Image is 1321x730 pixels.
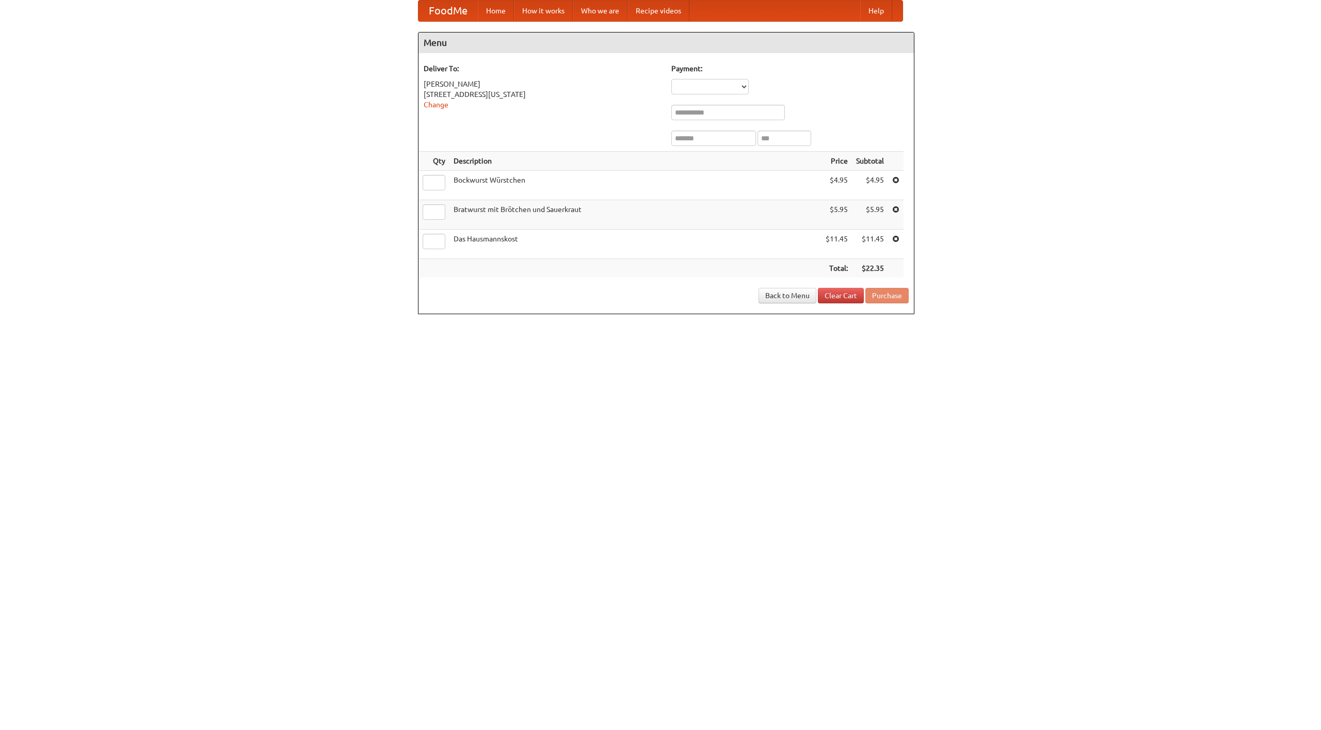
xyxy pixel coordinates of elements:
[852,230,888,259] td: $11.45
[852,200,888,230] td: $5.95
[514,1,573,21] a: How it works
[478,1,514,21] a: Home
[627,1,689,21] a: Recipe videos
[424,79,661,89] div: [PERSON_NAME]
[759,288,816,303] a: Back to Menu
[418,33,914,53] h4: Menu
[418,152,449,171] th: Qty
[424,101,448,109] a: Change
[821,230,852,259] td: $11.45
[821,171,852,200] td: $4.95
[852,152,888,171] th: Subtotal
[818,288,864,303] a: Clear Cart
[424,89,661,100] div: [STREET_ADDRESS][US_STATE]
[573,1,627,21] a: Who we are
[821,259,852,278] th: Total:
[671,63,909,74] h5: Payment:
[449,152,821,171] th: Description
[424,63,661,74] h5: Deliver To:
[852,171,888,200] td: $4.95
[865,288,909,303] button: Purchase
[449,171,821,200] td: Bockwurst Würstchen
[852,259,888,278] th: $22.35
[860,1,892,21] a: Help
[449,200,821,230] td: Bratwurst mit Brötchen und Sauerkraut
[821,200,852,230] td: $5.95
[449,230,821,259] td: Das Hausmannskost
[821,152,852,171] th: Price
[418,1,478,21] a: FoodMe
